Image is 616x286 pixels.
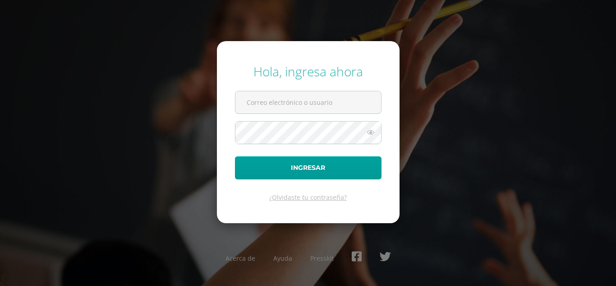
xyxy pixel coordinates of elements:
[225,254,255,263] a: Acerca de
[235,156,382,179] button: Ingresar
[235,91,381,113] input: Correo electrónico o usuario
[273,254,292,263] a: Ayuda
[235,63,382,80] div: Hola, ingresa ahora
[269,193,347,202] a: ¿Olvidaste tu contraseña?
[310,254,334,263] a: Presskit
